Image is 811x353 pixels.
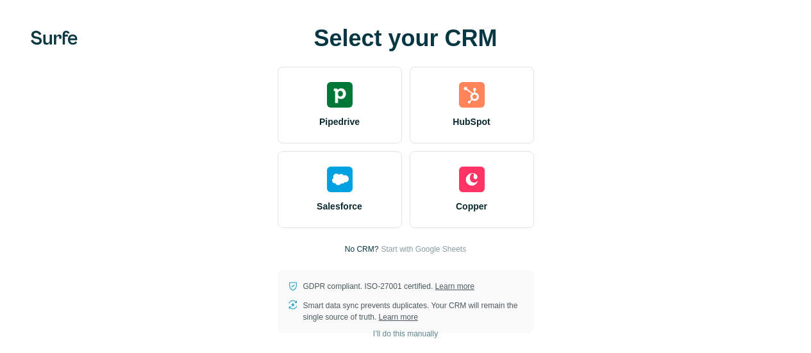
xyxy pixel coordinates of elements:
[379,313,418,322] a: Learn more
[278,26,534,51] h1: Select your CRM
[303,300,524,323] p: Smart data sync prevents duplicates. Your CRM will remain the single source of truth.
[319,115,360,128] span: Pipedrive
[459,82,485,108] img: hubspot's logo
[373,328,438,340] span: I’ll do this manually
[381,243,466,255] button: Start with Google Sheets
[456,200,487,213] span: Copper
[435,282,474,291] a: Learn more
[303,281,474,292] p: GDPR compliant. ISO-27001 certified.
[453,115,490,128] span: HubSpot
[345,243,379,255] p: No CRM?
[327,82,353,108] img: pipedrive's logo
[31,31,78,45] img: Surfe's logo
[317,200,362,213] span: Salesforce
[459,167,485,192] img: copper's logo
[364,324,447,343] button: I’ll do this manually
[327,167,353,192] img: salesforce's logo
